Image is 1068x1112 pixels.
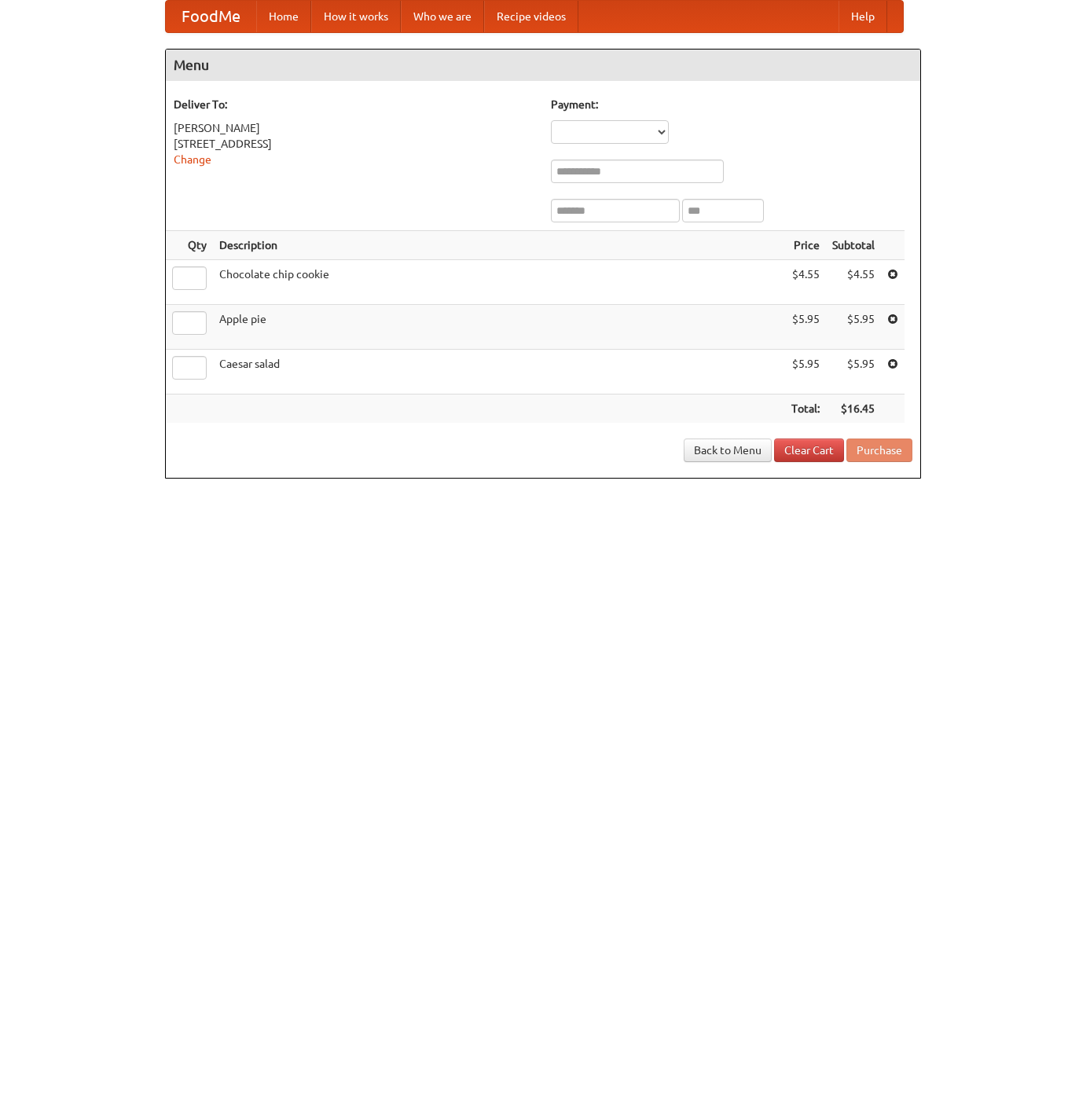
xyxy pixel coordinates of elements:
[174,136,535,152] div: [STREET_ADDRESS]
[774,439,844,462] a: Clear Cart
[846,439,912,462] button: Purchase
[166,231,213,260] th: Qty
[826,260,881,305] td: $4.55
[166,50,920,81] h4: Menu
[174,97,535,112] h5: Deliver To:
[785,260,826,305] td: $4.55
[484,1,578,32] a: Recipe videos
[311,1,401,32] a: How it works
[839,1,887,32] a: Help
[256,1,311,32] a: Home
[785,350,826,395] td: $5.95
[826,350,881,395] td: $5.95
[826,395,881,424] th: $16.45
[785,305,826,350] td: $5.95
[785,231,826,260] th: Price
[174,120,535,136] div: [PERSON_NAME]
[166,1,256,32] a: FoodMe
[401,1,484,32] a: Who we are
[826,305,881,350] td: $5.95
[213,350,785,395] td: Caesar salad
[785,395,826,424] th: Total:
[826,231,881,260] th: Subtotal
[213,231,785,260] th: Description
[684,439,772,462] a: Back to Menu
[551,97,912,112] h5: Payment:
[213,305,785,350] td: Apple pie
[174,153,211,166] a: Change
[213,260,785,305] td: Chocolate chip cookie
